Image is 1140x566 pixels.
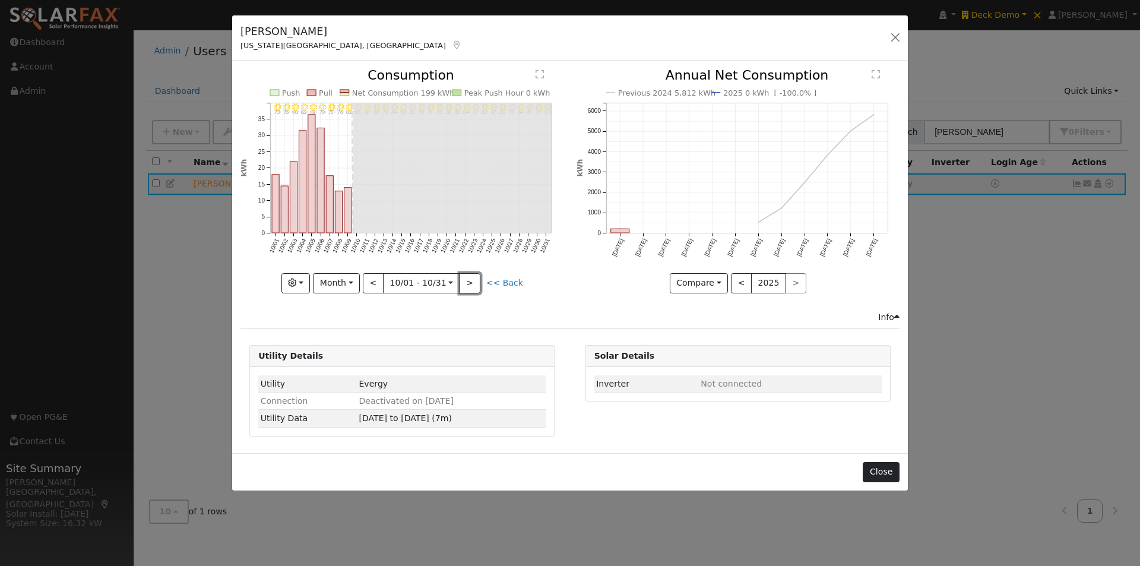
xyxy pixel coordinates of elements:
text: [DATE] [703,238,717,257]
text: 10/23 [467,238,479,254]
a: << Back [486,278,523,287]
strong: Utility Details [258,351,323,361]
p: 92° [308,111,319,115]
td: Utility Data [258,410,357,427]
text:  [872,69,880,79]
text: 10/31 [539,238,552,254]
text: 2025 0 kWh [ -100.0% ] [723,88,816,97]
span: ID: null, authorized: None [701,379,762,388]
p: 90° [290,111,302,115]
button: > [460,273,480,293]
span: [US_STATE][GEOGRAPHIC_DATA], [GEOGRAPHIC_DATA] [240,41,446,50]
rect: onclick="" [299,131,306,233]
text: Annual Net Consumption [665,68,828,83]
text: 10/18 [422,238,434,254]
text: [DATE] [680,238,693,257]
text: [DATE] [818,238,832,257]
circle: onclick="" [756,220,761,225]
button: < [731,273,752,293]
text: 5 [262,214,265,220]
text: 10/17 [413,238,425,254]
text: 10/11 [359,238,371,254]
a: Map [452,40,463,50]
i: 10/01 - Clear [274,103,281,110]
text:  [536,69,544,79]
text: 10/06 [313,238,326,254]
text: 0 [597,230,601,236]
text: kWh [240,159,248,177]
button: Month [313,273,360,293]
p: 78° [281,111,292,115]
text: 0 [262,230,265,236]
p: 82° [344,111,356,115]
text: 10/20 [439,238,452,254]
text: 2000 [587,189,601,196]
text: 10/29 [521,238,533,254]
rect: onclick="" [344,188,351,233]
text: 10/02 [277,238,290,254]
text: [DATE] [611,238,625,257]
rect: onclick="" [326,176,333,233]
button: Close [863,462,899,482]
span: [DATE] to [DATE] (7m) [359,413,451,423]
text: 10/25 [485,238,498,254]
text: [DATE] [657,238,670,257]
text: 10/22 [458,238,470,254]
text: Peak Push Hour 0 kWh [464,88,550,97]
text: [DATE] [749,238,763,257]
circle: onclick="" [779,206,784,211]
text: 10 [258,197,265,204]
text: 35 [258,116,265,122]
text: 20 [258,165,265,172]
text: 10/05 [304,238,316,254]
text: 10/04 [295,238,308,254]
p: 59° [543,111,554,115]
rect: onclick="" [610,229,629,233]
p: 73° [326,111,337,115]
button: 10/01 - 10/31 [383,273,460,293]
text: kWh [576,159,584,177]
button: < [363,273,384,293]
rect: onclick="" [335,191,343,233]
text: 10/24 [476,238,488,254]
text: [DATE] [772,238,786,257]
span: ID: 1566, authorized: 10/09/25 [359,379,388,388]
text: Push [282,88,300,97]
i: 10/07 - Clear [328,103,335,110]
p: 76° [335,111,347,115]
button: Compare [670,273,729,293]
text: 10/03 [286,238,299,254]
rect: onclick="" [308,115,315,233]
text: 10/26 [494,238,506,254]
p: 70° [272,111,283,115]
text: 30 [258,132,265,139]
rect: onclick="" [272,175,279,233]
rect: onclick="" [317,128,324,233]
circle: onclick="" [617,227,622,232]
td: Inverter [594,375,699,393]
text: 10/13 [376,238,389,254]
text: 10/01 [268,238,281,254]
i: 10/04 - Clear [301,103,308,110]
span: Connection [261,396,308,406]
i: 10/02 - Clear [283,103,290,110]
circle: onclick="" [848,129,853,134]
rect: onclick="" [281,186,288,233]
circle: onclick="" [825,153,830,157]
text: 10/09 [340,238,353,254]
text: 10/15 [394,238,407,254]
i: 10/06 - Clear [319,103,327,110]
text: 6000 [587,108,601,115]
text: [DATE] [634,238,647,257]
text: [DATE] [841,238,855,257]
text: Previous 2024 5,812 kWh [618,88,715,97]
i: 10/05 - Clear [310,103,317,110]
p: 82° [299,111,311,115]
i: 10/08 - Clear [337,103,344,110]
text: Consumption [368,68,454,83]
text: 5000 [587,128,601,135]
button: 2025 [751,273,786,293]
text: 10/21 [449,238,461,254]
text: 10/27 [503,238,515,254]
text: [DATE] [796,238,809,257]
